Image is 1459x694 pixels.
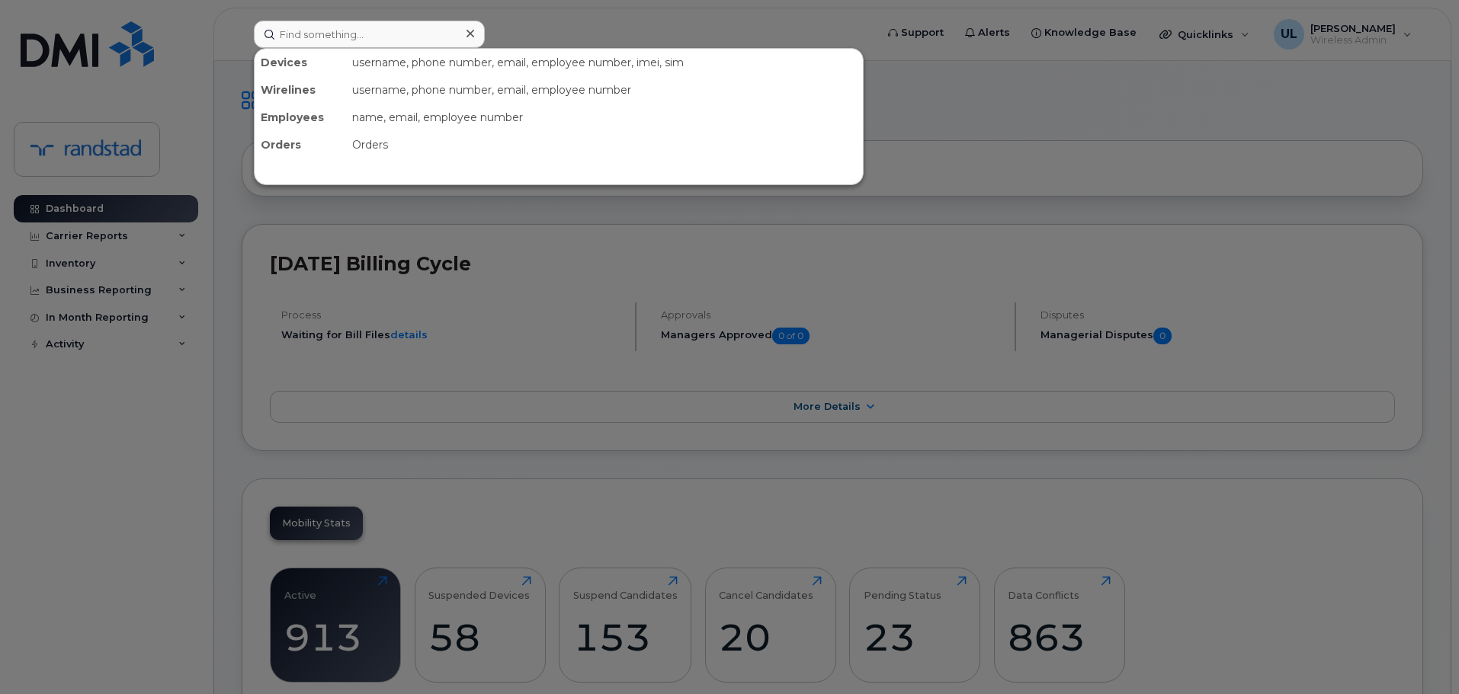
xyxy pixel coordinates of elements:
[255,131,346,158] div: Orders
[346,131,863,158] div: Orders
[346,49,863,76] div: username, phone number, email, employee number, imei, sim
[346,76,863,104] div: username, phone number, email, employee number
[255,104,346,131] div: Employees
[255,49,346,76] div: Devices
[346,104,863,131] div: name, email, employee number
[255,76,346,104] div: Wirelines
